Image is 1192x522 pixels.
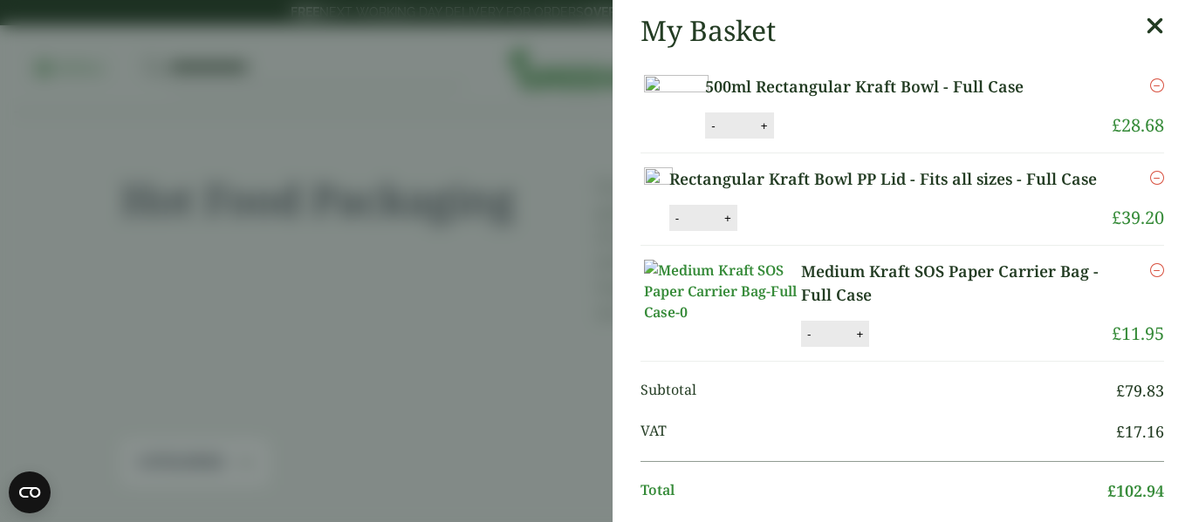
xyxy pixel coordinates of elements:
[1112,206,1121,229] span: £
[1116,421,1164,442] bdi: 17.16
[1150,167,1164,188] a: Remove this item
[1116,380,1125,401] span: £
[670,211,684,226] button: -
[9,471,51,513] button: Open CMP widget
[756,119,773,133] button: +
[1107,480,1116,501] span: £
[1112,322,1164,345] bdi: 11.95
[705,75,1067,98] a: 500ml Rectangular Kraft Bowl - Full Case
[1150,260,1164,281] a: Remove this item
[1112,113,1121,137] span: £
[706,119,720,133] button: -
[641,420,1116,444] span: VAT
[1107,480,1164,501] bdi: 102.94
[644,260,801,322] img: Medium Kraft SOS Paper Carrier Bag-Full Case-0
[1112,322,1121,345] span: £
[851,327,868,342] button: +
[1116,380,1164,401] bdi: 79.83
[719,211,736,226] button: +
[1116,421,1125,442] span: £
[641,479,1107,503] span: Total
[1112,113,1164,137] bdi: 28.68
[1112,206,1164,229] bdi: 39.20
[669,167,1105,191] a: Rectangular Kraft Bowl PP Lid - Fits all sizes - Full Case
[801,260,1112,307] a: Medium Kraft SOS Paper Carrier Bag - Full Case
[1150,75,1164,96] a: Remove this item
[641,379,1116,403] span: Subtotal
[641,14,776,47] h2: My Basket
[802,327,816,342] button: -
